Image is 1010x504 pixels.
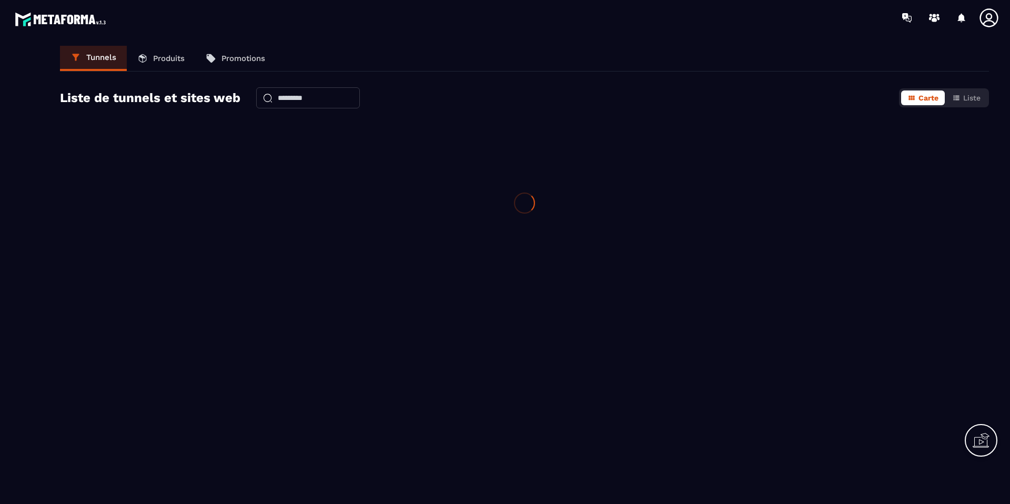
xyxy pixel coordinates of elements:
[901,90,945,105] button: Carte
[153,54,185,63] p: Produits
[127,46,195,71] a: Produits
[60,87,240,108] h2: Liste de tunnels et sites web
[195,46,276,71] a: Promotions
[15,9,109,29] img: logo
[946,90,987,105] button: Liste
[60,46,127,71] a: Tunnels
[963,94,981,102] span: Liste
[918,94,938,102] span: Carte
[221,54,265,63] p: Promotions
[86,53,116,62] p: Tunnels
